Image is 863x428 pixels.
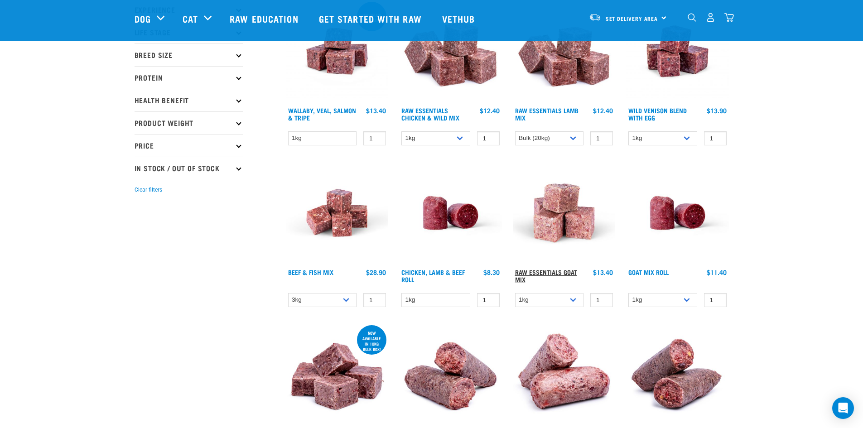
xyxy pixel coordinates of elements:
div: $28.90 [366,269,386,276]
input: 1 [590,131,613,145]
a: Vethub [433,0,487,37]
a: Cat [183,12,198,25]
input: 1 [363,293,386,307]
div: $13.90 [707,107,727,114]
a: Wallaby, Veal, Salmon & Tripe [288,109,356,119]
img: Raw Essentials Chicken Lamb Beef Bulk Minced Raw Dog Food Roll Unwrapped [626,162,729,264]
input: 1 [704,293,727,307]
img: Veal Organ Mix Roll 01 [399,323,502,426]
input: 1 [477,131,500,145]
p: In Stock / Out Of Stock [135,157,243,179]
div: $11.40 [707,269,727,276]
p: Protein [135,66,243,89]
input: 1 [704,131,727,145]
input: 1 [477,293,500,307]
div: $8.30 [483,269,500,276]
img: home-icon@2x.png [724,13,734,22]
img: user.png [706,13,715,22]
button: Clear filters [135,186,162,194]
div: Open Intercom Messenger [832,397,854,419]
img: 1261 Lamb Salmon Roll 01 [513,323,616,426]
div: $13.40 [593,269,613,276]
input: 1 [590,293,613,307]
img: home-icon-1@2x.png [688,13,696,22]
a: Wild Venison Blend with Egg [628,109,687,119]
span: Set Delivery Area [606,17,658,20]
a: Chicken, Lamb & Beef Roll [401,270,465,281]
img: Goat M Ix 38448 [513,162,616,264]
a: Raw Education [221,0,309,37]
a: Get started with Raw [310,0,433,37]
p: Price [135,134,243,157]
a: Beef & Fish Mix [288,270,333,274]
img: 1158 Veal Organ Mix 01 [286,323,389,426]
img: van-moving.png [589,13,601,21]
p: Product Weight [135,111,243,134]
p: Health Benefit [135,89,243,111]
div: now available in 10kg bulk box! [357,326,386,356]
input: 1 [363,131,386,145]
div: $12.40 [593,107,613,114]
a: Raw Essentials Lamb Mix [515,109,579,119]
a: Goat Mix Roll [628,270,669,274]
img: 1263 Chicken Organ Roll 02 [626,323,729,426]
div: $12.40 [480,107,500,114]
div: $13.40 [366,107,386,114]
img: Beef Mackerel 1 [286,162,389,264]
a: Raw Essentials Goat Mix [515,270,577,281]
a: Dog [135,12,151,25]
a: Raw Essentials Chicken & Wild Mix [401,109,459,119]
p: Breed Size [135,43,243,66]
img: Raw Essentials Chicken Lamb Beef Bulk Minced Raw Dog Food Roll Unwrapped [399,162,502,264]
